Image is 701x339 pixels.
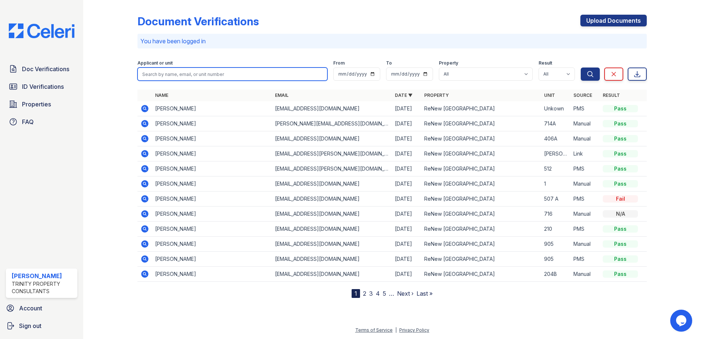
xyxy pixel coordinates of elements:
td: [PERSON_NAME] [152,101,272,116]
td: ReNew [GEOGRAPHIC_DATA] [421,237,541,252]
td: [EMAIL_ADDRESS][DOMAIN_NAME] [272,267,392,282]
div: Pass [603,150,638,157]
span: ID Verifications [22,82,64,91]
input: Search by name, email, or unit number [137,68,327,81]
div: Fail [603,195,638,203]
span: … [389,289,394,298]
a: FAQ [6,114,77,129]
td: [DATE] [392,222,421,237]
a: 4 [376,290,380,297]
td: 204B [541,267,570,282]
td: Manual [570,207,600,222]
span: FAQ [22,117,34,126]
td: [DATE] [392,252,421,267]
div: | [395,327,397,333]
td: 1 [541,176,570,192]
a: Email [275,92,289,98]
td: [PERSON_NAME] [152,176,272,192]
div: N/A [603,210,638,218]
div: Document Verifications [137,15,259,28]
td: [EMAIL_ADDRESS][DOMAIN_NAME] [272,252,392,267]
a: Result [603,92,620,98]
a: 3 [369,290,373,297]
td: 210 [541,222,570,237]
td: [PERSON_NAME] [152,252,272,267]
td: [DATE] [392,146,421,161]
label: Result [539,60,552,66]
td: Manual [570,267,600,282]
label: Applicant or unit [137,60,173,66]
a: Privacy Policy [399,327,429,333]
td: [EMAIL_ADDRESS][DOMAIN_NAME] [272,192,392,207]
td: [DATE] [392,207,421,222]
td: [PERSON_NAME] [152,237,272,252]
span: Sign out [19,321,41,330]
div: Trinity Property Consultants [12,280,74,295]
a: Upload Documents [580,15,647,26]
td: ReNew [GEOGRAPHIC_DATA] [421,176,541,192]
a: Property [424,92,449,98]
a: Next › [397,290,414,297]
td: 507 A [541,192,570,207]
td: 905 [541,252,570,267]
div: Pass [603,120,638,127]
td: [DATE] [392,237,421,252]
td: [PERSON_NAME] [152,116,272,131]
td: ReNew [GEOGRAPHIC_DATA] [421,116,541,131]
td: [EMAIL_ADDRESS][DOMAIN_NAME] [272,222,392,237]
td: [EMAIL_ADDRESS][PERSON_NAME][DOMAIN_NAME] [272,146,392,161]
td: [PERSON_NAME] [152,192,272,207]
a: Sign out [3,318,80,333]
span: Account [19,304,42,313]
div: 1 [352,289,360,298]
a: Doc Verifications [6,62,77,76]
td: PMS [570,192,600,207]
div: [PERSON_NAME] [12,271,74,280]
td: [PERSON_NAME] [152,146,272,161]
img: CE_Logo_Blue-a8612792a0a2168367f1c8372b55b34899dd931a85d93a1a3d3e32e68fde9ad4.png [3,23,80,38]
div: Pass [603,180,638,187]
span: Doc Verifications [22,65,69,73]
td: 512 [541,161,570,176]
label: Property [439,60,458,66]
td: ReNew [GEOGRAPHIC_DATA] [421,161,541,176]
td: [EMAIL_ADDRESS][DOMAIN_NAME] [272,207,392,222]
td: ReNew [GEOGRAPHIC_DATA] [421,207,541,222]
span: Properties [22,100,51,109]
td: ReNew [GEOGRAPHIC_DATA] [421,267,541,282]
div: Pass [603,105,638,112]
td: [EMAIL_ADDRESS][DOMAIN_NAME] [272,131,392,146]
label: From [333,60,345,66]
td: ReNew [GEOGRAPHIC_DATA] [421,131,541,146]
div: Pass [603,165,638,172]
a: Last » [416,290,433,297]
td: [EMAIL_ADDRESS][PERSON_NAME][DOMAIN_NAME] [272,161,392,176]
a: Unit [544,92,555,98]
div: Pass [603,225,638,233]
td: Link [570,146,600,161]
td: Manual [570,237,600,252]
div: Pass [603,255,638,263]
a: Properties [6,97,77,112]
td: Manual [570,131,600,146]
td: [PERSON_NAME] [152,207,272,222]
a: 5 [383,290,386,297]
td: [DATE] [392,267,421,282]
div: Pass [603,270,638,278]
td: ReNew [GEOGRAPHIC_DATA] [421,222,541,237]
a: Account [3,301,80,316]
td: [DATE] [392,101,421,116]
p: You have been logged in [140,37,644,45]
div: Pass [603,240,638,248]
td: [PERSON_NAME] [152,222,272,237]
div: Pass [603,135,638,142]
td: [PERSON_NAME] [152,161,272,176]
td: [DATE] [392,161,421,176]
iframe: chat widget [670,310,694,332]
a: Name [155,92,168,98]
td: 406A [541,131,570,146]
a: Terms of Service [355,327,393,333]
td: ReNew [GEOGRAPHIC_DATA] [421,192,541,207]
td: [PERSON_NAME] [152,267,272,282]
